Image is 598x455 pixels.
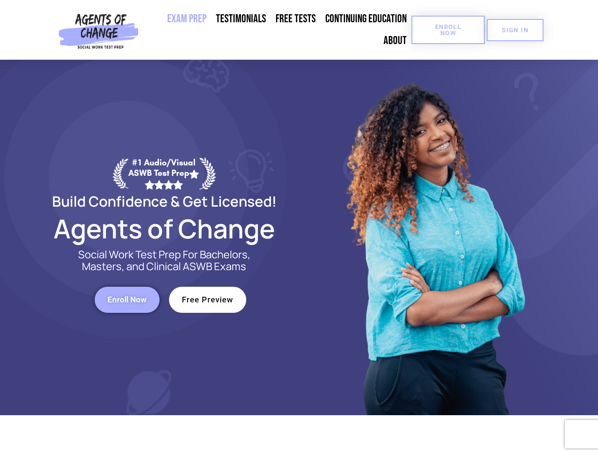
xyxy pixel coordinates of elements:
a: Free Tests [271,8,321,30]
a: Enroll Now [411,16,485,44]
nav: Menu [143,8,411,52]
a: About [379,30,411,52]
span: Enroll Now [427,24,470,36]
h2: Agents of Change [29,218,299,239]
h2: Build Confidence & Get Licensed! [29,194,299,208]
a: Testimonials [211,8,271,30]
p: Social Work Test Prep For Bachelors, Masters, and Clinical ASWB Exams [67,249,261,273]
span: Enroll Now [107,296,147,304]
a: Continuing Education [321,8,411,30]
a: Free Preview [169,287,246,313]
img: Website Image 1 (1) [339,60,529,415]
a: Exam Prep [162,8,211,30]
div: #1 Audio/Visual ASWB Test Prep [128,157,199,189]
span: SIGN IN [502,27,528,33]
span: Free Preview [182,296,233,304]
a: SIGN IN [487,19,544,41]
a: Enroll Now [95,287,160,313]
